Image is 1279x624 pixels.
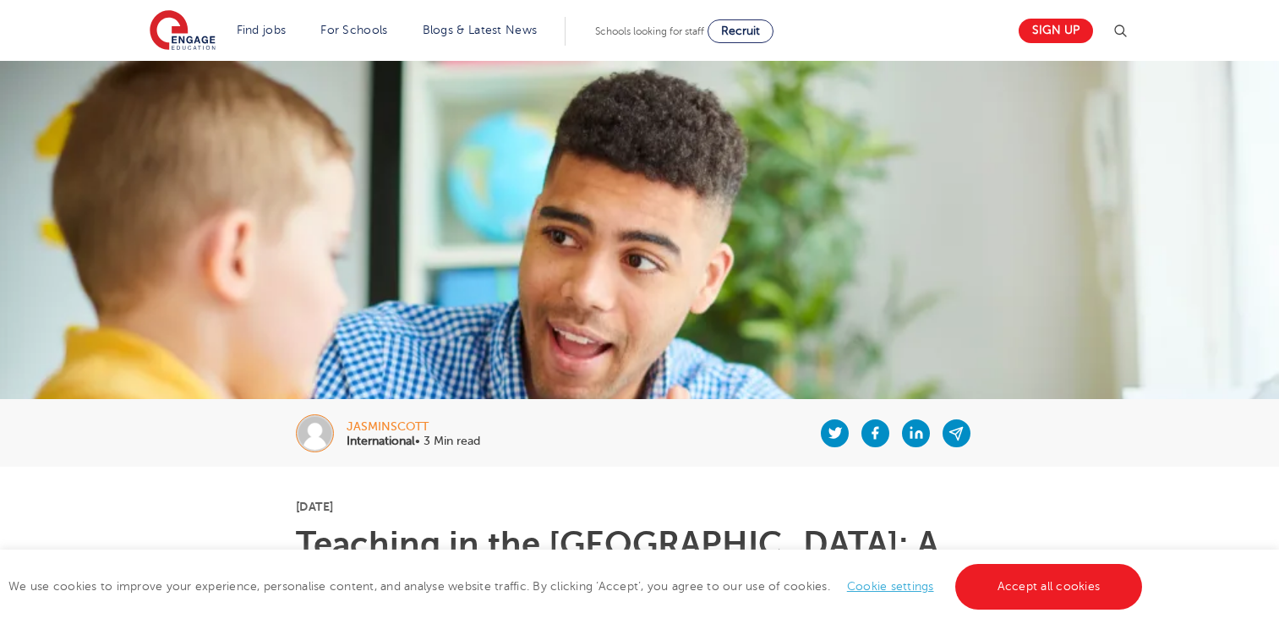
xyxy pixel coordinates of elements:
[296,501,983,512] p: [DATE]
[320,24,387,36] a: For Schools
[423,24,538,36] a: Blogs & Latest News
[955,564,1143,610] a: Accept all cookies
[347,435,480,447] p: • 3 Min read
[721,25,760,37] span: Recruit
[237,24,287,36] a: Find jobs
[708,19,773,43] a: Recruit
[347,421,480,433] div: jasminscott
[347,435,415,447] b: International
[1019,19,1093,43] a: Sign up
[595,25,704,37] span: Schools looking for staff
[847,580,934,593] a: Cookie settings
[8,580,1146,593] span: We use cookies to improve your experience, personalise content, and analyse website traffic. By c...
[150,10,216,52] img: Engage Education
